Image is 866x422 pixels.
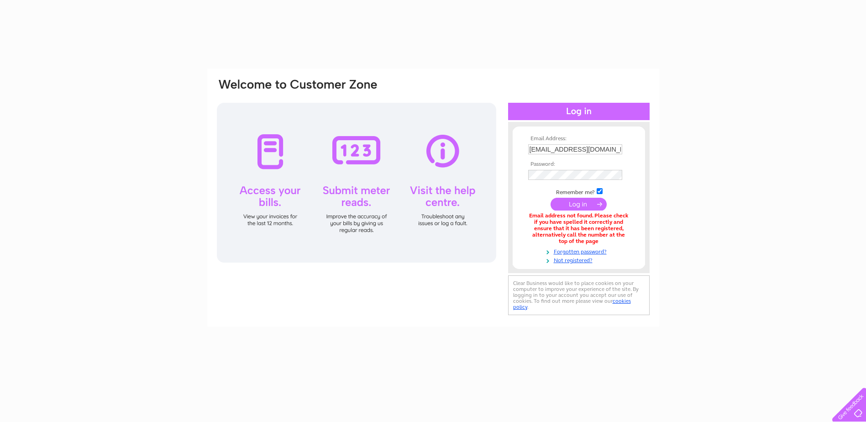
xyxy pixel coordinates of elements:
[526,136,632,142] th: Email Address:
[528,247,632,255] a: Forgotten password?
[528,213,630,244] div: Email address not found. Please check if you have spelled it correctly and ensure that it has bee...
[526,161,632,168] th: Password:
[526,187,632,196] td: Remember me?
[508,275,650,315] div: Clear Business would like to place cookies on your computer to improve your experience of the sit...
[513,298,631,310] a: cookies policy
[528,255,632,264] a: Not registered?
[551,198,607,211] input: Submit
